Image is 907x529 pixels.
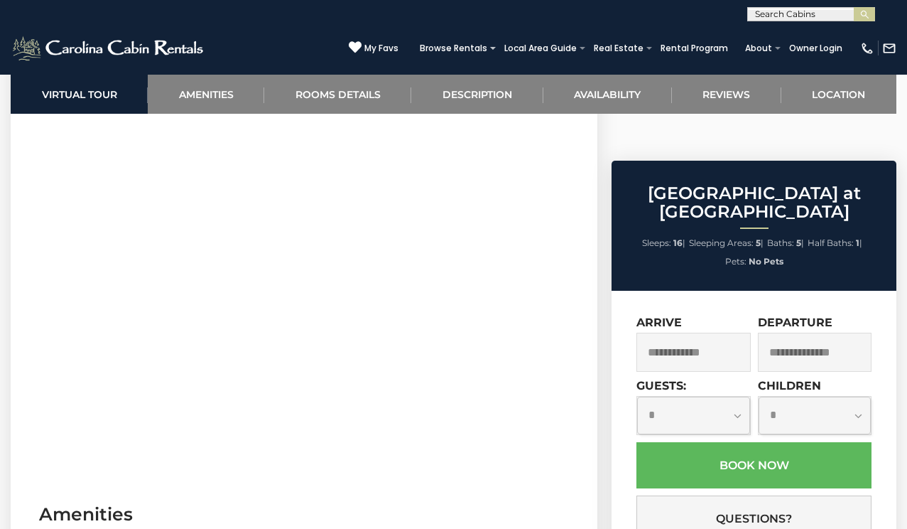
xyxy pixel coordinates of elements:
a: Availability [543,75,672,114]
a: Rental Program [653,38,735,58]
a: Owner Login [782,38,849,58]
span: Baths: [767,237,794,248]
label: Departure [758,316,832,329]
strong: 1 [856,237,859,248]
a: About [738,38,779,58]
h3: Amenities [39,502,569,527]
strong: No Pets [749,256,783,267]
a: Browse Rentals [413,38,494,58]
img: mail-regular-white.png [882,41,896,55]
a: Virtual Tour [11,75,148,114]
span: Sleeping Areas: [689,237,754,248]
a: Reviews [672,75,781,114]
li: | [642,234,685,252]
img: phone-regular-white.png [860,41,874,55]
img: White-1-2.png [11,34,207,63]
label: Guests: [636,379,686,392]
a: Local Area Guide [497,38,584,58]
label: Arrive [636,316,682,329]
span: Sleeps: [642,237,671,248]
label: Children [758,379,821,392]
li: | [767,234,804,252]
h2: [GEOGRAPHIC_DATA] at [GEOGRAPHIC_DATA] [615,184,893,222]
span: My Favs [364,42,398,55]
a: Rooms Details [264,75,411,114]
strong: 16 [673,237,683,248]
li: | [689,234,764,252]
span: Pets: [725,256,746,267]
span: Half Baths: [808,237,854,248]
strong: 5 [796,237,801,248]
strong: 5 [756,237,761,248]
a: Real Estate [587,38,651,58]
a: My Favs [349,41,398,55]
button: Book Now [636,442,871,488]
a: Description [411,75,543,114]
li: | [808,234,862,252]
a: Location [781,75,896,114]
a: Amenities [148,75,264,114]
